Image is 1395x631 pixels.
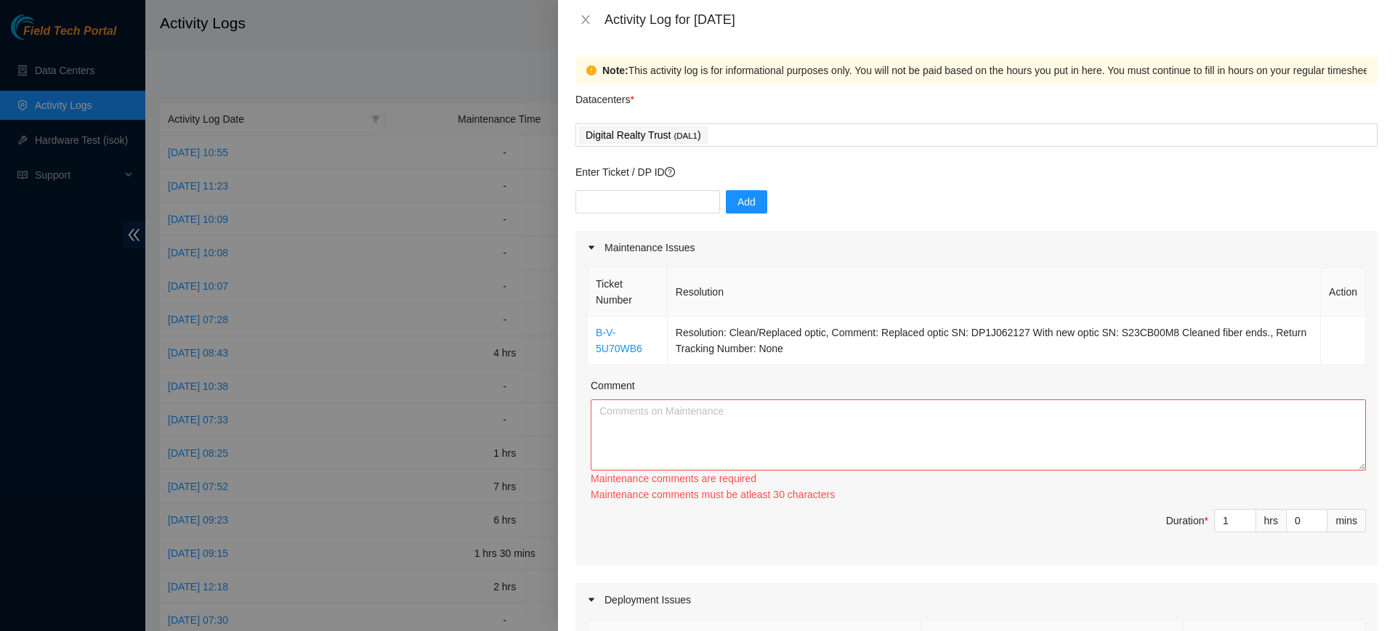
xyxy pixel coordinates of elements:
[674,131,697,140] span: ( DAL1
[668,268,1321,317] th: Resolution
[586,127,701,144] p: Digital Realty Trust )
[575,231,1378,264] div: Maintenance Issues
[1166,513,1208,529] div: Duration
[668,317,1321,365] td: Resolution: Clean/Replaced optic, Comment: Replaced optic SN: DP1J062127 With new optic SN: S23CB...
[737,194,756,210] span: Add
[604,12,1378,28] div: Activity Log for [DATE]
[588,268,668,317] th: Ticket Number
[580,14,591,25] span: close
[596,327,642,354] a: B-V-5U70WB6
[591,487,1366,502] div: Maintenance comments must be atleast 30 characters
[665,167,675,177] span: question-circle
[586,65,597,76] span: exclamation-circle
[1256,509,1287,532] div: hrs
[575,164,1378,180] p: Enter Ticket / DP ID
[575,84,634,107] p: Datacenters
[1321,268,1366,317] th: Action
[591,399,1366,471] textarea: Comment
[591,378,635,394] label: Comment
[602,62,628,78] strong: Note:
[591,471,1366,487] div: Maintenance comments are required
[726,190,767,213] button: Add
[575,13,596,27] button: Close
[587,595,596,604] span: caret-right
[1327,509,1366,532] div: mins
[587,243,596,252] span: caret-right
[575,583,1378,616] div: Deployment Issues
